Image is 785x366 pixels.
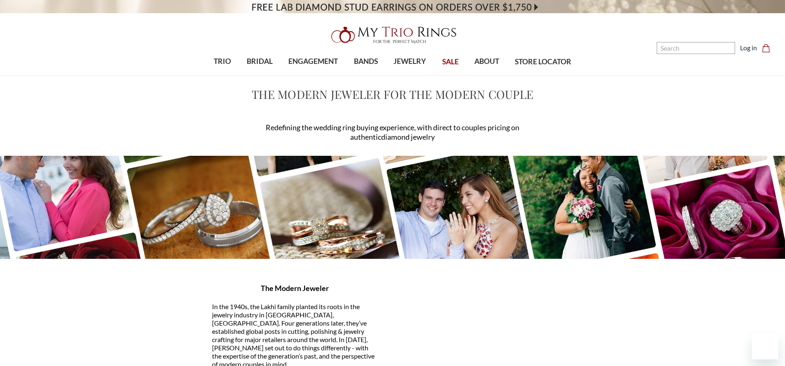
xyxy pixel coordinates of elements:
[657,42,735,54] input: Search
[752,333,778,359] iframe: Button to launch messaging window
[101,86,685,103] h1: The Modern Jeweler for the Modern Couple
[406,75,414,76] button: submenu toggle
[281,48,346,75] a: ENGAGEMENT
[354,56,378,67] span: BANDS
[762,44,770,52] svg: cart.cart_preview
[266,123,519,141] span: Redefining the wedding ring buying experience, with direct to couples pricing on authentic
[239,48,281,75] a: BRIDAL
[434,49,466,75] a: SALE
[288,56,338,67] span: ENGAGEMENT
[515,56,571,67] span: STORE LOCATOR
[206,48,239,75] a: TRIO
[442,56,459,67] span: SALE
[261,284,329,293] span: The Modern Jeweler
[247,56,273,67] span: BRIDAL
[386,48,434,75] a: JEWELRY
[467,48,507,75] a: ABOUT
[381,132,435,141] span: diamond jewelry
[762,43,775,53] a: Cart with 0 items
[256,75,264,76] button: submenu toggle
[346,48,386,75] a: BANDS
[394,56,426,67] span: JEWELRY
[309,75,317,76] button: submenu toggle
[507,49,579,75] a: STORE LOCATOR
[214,56,231,67] span: TRIO
[218,75,226,76] button: submenu toggle
[474,56,499,67] span: ABOUT
[362,75,370,76] button: submenu toggle
[740,43,757,53] a: Log in
[327,22,459,48] img: My Trio Rings
[228,22,557,48] a: My Trio Rings
[483,75,491,76] button: submenu toggle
